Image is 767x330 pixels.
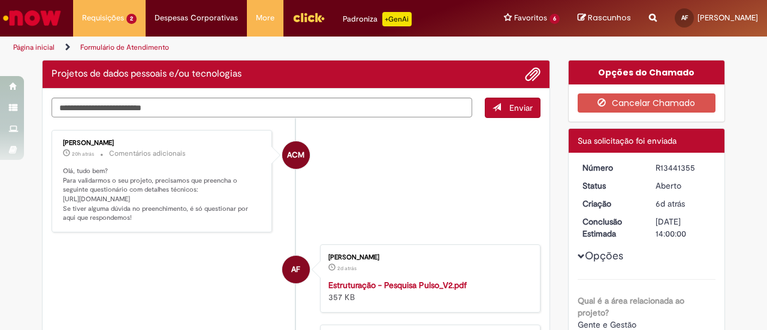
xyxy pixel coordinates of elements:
small: Comentários adicionais [109,149,186,159]
ul: Trilhas de página [9,37,502,59]
time: 27/08/2025 15:31:43 [72,150,94,158]
dt: Criação [573,198,647,210]
img: ServiceNow [1,6,63,30]
span: ACM [287,141,304,169]
div: Padroniza [343,12,412,26]
p: +GenAi [382,12,412,26]
time: 22/08/2025 20:03:02 [656,198,685,209]
p: Olá, tudo bem? Para validarmos o seu projeto, precisamos que preencha o seguinte questionário com... [63,166,262,223]
div: R13441355 [656,162,711,174]
div: Opções do Chamado [569,60,725,84]
div: [PERSON_NAME] [328,254,528,261]
span: More [256,12,274,24]
span: Requisições [82,12,124,24]
span: 2 [126,14,137,24]
span: 20h atrás [72,150,94,158]
span: 6d atrás [656,198,685,209]
a: Estruturação - Pesquisa Pulso_V2.pdf [328,280,467,290]
span: Enviar [509,102,533,113]
span: 6 [549,14,560,24]
a: Página inicial [13,43,55,52]
div: [PERSON_NAME] [63,140,262,147]
dt: Número [573,162,647,174]
dt: Status [573,180,647,192]
div: 22/08/2025 20:03:02 [656,198,711,210]
span: AF [291,255,300,284]
span: AF [681,14,688,22]
button: Adicionar anexos [525,66,540,82]
textarea: Digite sua mensagem aqui... [52,98,472,117]
span: Favoritos [514,12,547,24]
div: [DATE] 14:00:00 [656,216,711,240]
a: Rascunhos [578,13,631,24]
img: click_logo_yellow_360x200.png [292,8,325,26]
dt: Conclusão Estimada [573,216,647,240]
b: Qual é a área relacionada ao projeto? [578,295,684,318]
span: 2d atrás [337,265,357,272]
span: Sua solicitação foi enviada [578,135,677,146]
span: Gente e Gestão [578,319,636,330]
button: Enviar [485,98,540,118]
div: Aberto [656,180,711,192]
h2: Projetos de dados pessoais e/ou tecnologias Histórico de tíquete [52,69,241,80]
span: Despesas Corporativas [155,12,238,24]
div: 357 KB [328,279,528,303]
span: Rascunhos [588,12,631,23]
a: Formulário de Atendimento [80,43,169,52]
div: Ana Carolina Melo Pereira [282,141,310,169]
div: Aryane Santos Ferreira [282,256,310,283]
button: Cancelar Chamado [578,93,716,113]
span: [PERSON_NAME] [697,13,758,23]
time: 26/08/2025 12:03:48 [337,265,357,272]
